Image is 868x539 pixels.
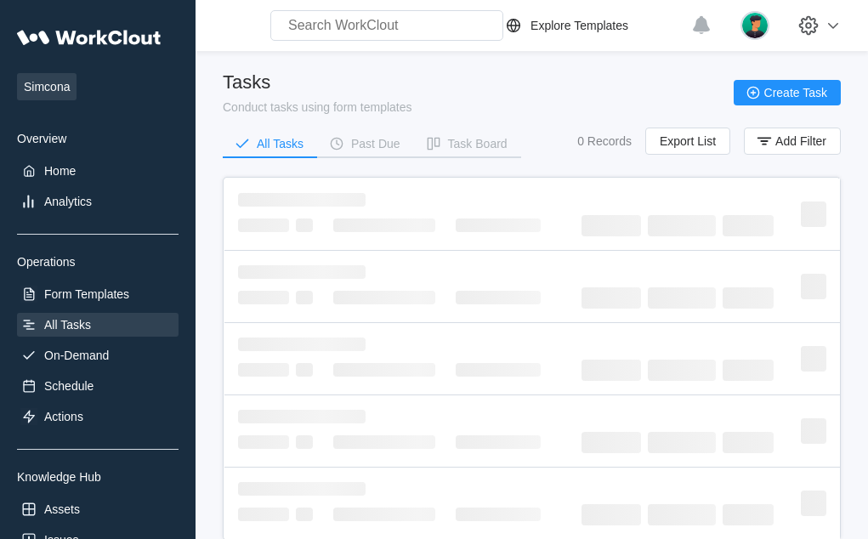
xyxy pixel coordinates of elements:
div: Tasks [223,71,412,94]
span: ‌ [296,508,313,521]
span: ‌ [333,363,435,377]
span: ‌ [238,338,366,351]
span: ‌ [582,287,641,309]
button: Task Board [414,131,521,156]
button: Past Due [317,131,414,156]
span: ‌ [723,360,774,381]
div: On-Demand [44,349,109,362]
span: ‌ [582,504,641,525]
div: Analytics [44,195,92,208]
span: ‌ [648,504,716,525]
span: ‌ [801,491,826,516]
div: Operations [17,255,179,269]
span: ‌ [456,291,541,304]
span: Simcona [17,73,77,100]
span: ‌ [456,508,541,521]
div: Form Templates [44,287,129,301]
button: Add Filter [744,128,841,155]
span: ‌ [238,410,366,423]
div: Past Due [351,138,400,150]
span: ‌ [333,218,435,232]
span: ‌ [582,432,641,453]
span: ‌ [723,215,774,236]
span: ‌ [801,346,826,372]
a: Assets [17,497,179,521]
span: ‌ [238,218,289,232]
a: On-Demand [17,343,179,367]
span: ‌ [723,432,774,453]
div: Overview [17,132,179,145]
span: ‌ [296,435,313,449]
a: Actions [17,405,179,428]
div: Home [44,164,76,178]
button: All Tasks [223,131,317,156]
span: ‌ [238,482,366,496]
span: ‌ [296,218,313,232]
span: ‌ [296,363,313,377]
span: ‌ [723,287,774,309]
span: ‌ [801,274,826,299]
a: All Tasks [17,313,179,337]
button: Export List [645,128,730,155]
span: ‌ [456,435,541,449]
span: ‌ [333,435,435,449]
img: user.png [740,11,769,40]
span: ‌ [238,265,366,279]
span: ‌ [801,201,826,227]
div: 0 Records [577,134,632,148]
span: Create Task [764,87,827,99]
div: Knowledge Hub [17,470,179,484]
span: Add Filter [775,135,826,147]
a: Home [17,159,179,183]
a: Analytics [17,190,179,213]
span: ‌ [723,504,774,525]
span: ‌ [238,193,366,207]
span: ‌ [582,360,641,381]
div: Explore Templates [530,19,628,32]
span: ‌ [238,435,289,449]
input: Search WorkClout [270,10,503,41]
span: ‌ [296,291,313,304]
span: ‌ [648,432,716,453]
div: Task Board [448,138,508,150]
div: All Tasks [44,318,91,332]
span: ‌ [333,508,435,521]
button: Create Task [734,80,841,105]
div: Actions [44,410,83,423]
span: ‌ [238,291,289,304]
span: ‌ [456,218,541,232]
span: ‌ [238,363,289,377]
div: All Tasks [257,138,304,150]
div: Assets [44,502,80,516]
span: ‌ [333,291,435,304]
span: ‌ [582,215,641,236]
a: Schedule [17,374,179,398]
div: Schedule [44,379,94,393]
span: ‌ [456,363,541,377]
span: ‌ [648,360,716,381]
div: Conduct tasks using form templates [223,100,412,114]
span: Export List [660,135,716,147]
a: Explore Templates [503,15,683,36]
span: ‌ [801,418,826,444]
span: ‌ [238,508,289,521]
span: ‌ [648,287,716,309]
a: Form Templates [17,282,179,306]
span: ‌ [648,215,716,236]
